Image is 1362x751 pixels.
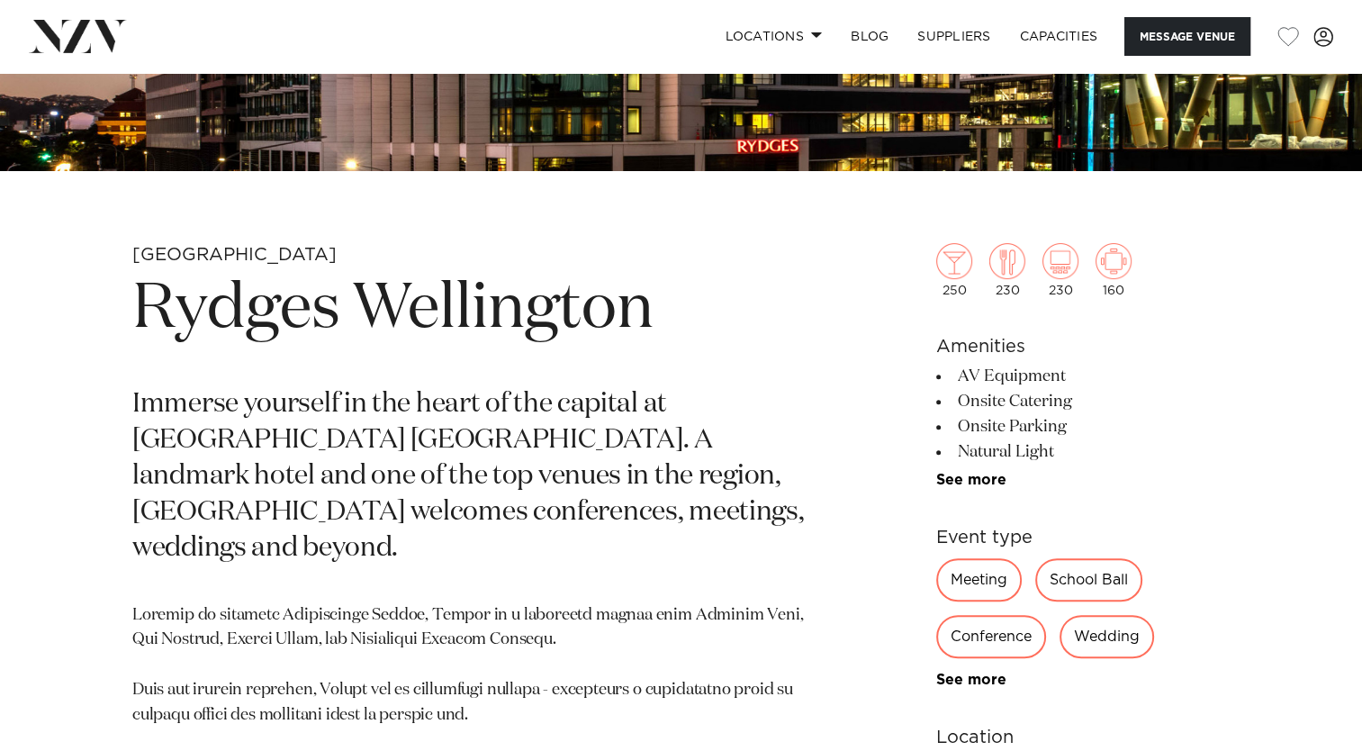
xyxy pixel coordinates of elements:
[132,246,337,264] small: [GEOGRAPHIC_DATA]
[936,615,1046,658] div: Conference
[710,17,836,56] a: Locations
[836,17,903,56] a: BLOG
[989,243,1025,297] div: 230
[989,243,1025,279] img: dining.png
[1060,615,1154,658] div: Wedding
[1006,17,1113,56] a: Capacities
[936,558,1022,602] div: Meeting
[936,724,1230,751] h6: Location
[936,333,1230,360] h6: Amenities
[903,17,1005,56] a: SUPPLIERS
[936,243,972,297] div: 250
[936,389,1230,414] li: Onsite Catering
[29,20,127,52] img: nzv-logo.png
[1042,243,1078,279] img: theatre.png
[1035,558,1142,602] div: School Ball
[132,268,808,351] h1: Rydges Wellington
[132,387,808,566] p: Immerse yourself in the heart of the capital at [GEOGRAPHIC_DATA] [GEOGRAPHIC_DATA]. A landmark h...
[936,524,1230,551] h6: Event type
[936,414,1230,439] li: Onsite Parking
[1124,17,1250,56] button: Message Venue
[1096,243,1132,297] div: 160
[936,243,972,279] img: cocktail.png
[1096,243,1132,279] img: meeting.png
[936,439,1230,465] li: Natural Light
[936,364,1230,389] li: AV Equipment
[1042,243,1078,297] div: 230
